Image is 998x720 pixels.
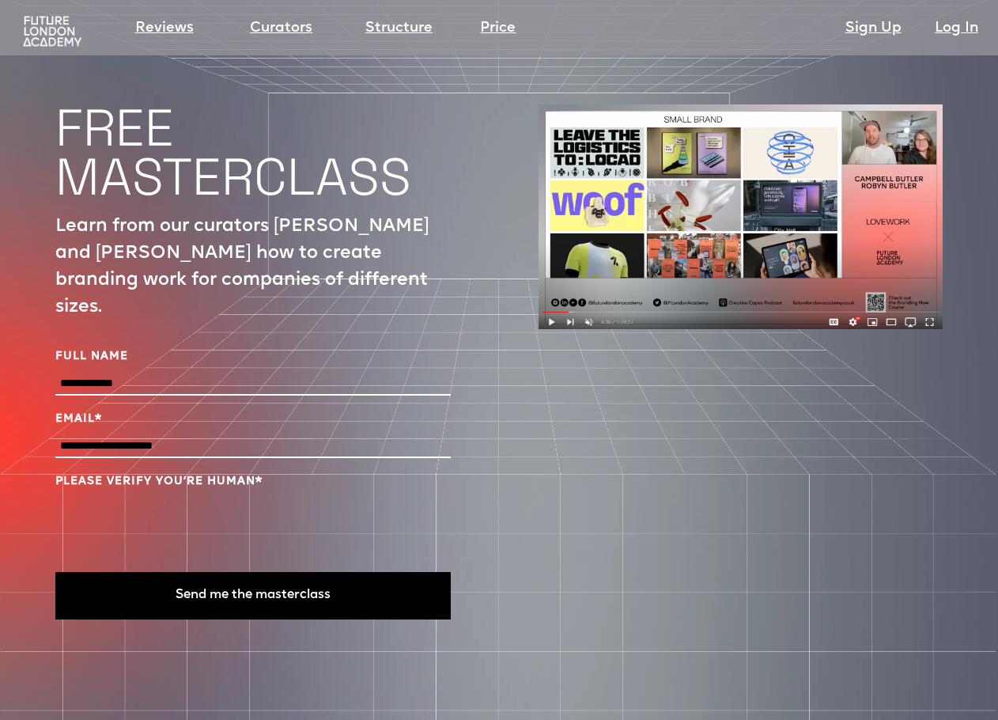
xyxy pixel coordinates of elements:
a: Sign Up [845,17,902,40]
a: Structure [365,17,433,40]
a: Reviews [135,17,194,40]
label: Email [55,411,451,427]
p: Learn from our curators [PERSON_NAME] and [PERSON_NAME] how to create branding work for companies... [55,214,459,321]
h1: FREE MASTERCLASS [55,104,411,202]
a: Curators [250,17,312,40]
iframe: reCAPTCHA [55,498,296,559]
a: Price [480,17,516,40]
label: Full Name [55,349,451,365]
button: Send me the masterclass [55,572,451,620]
a: Log In [935,17,978,40]
label: Please verify you’re human [55,474,451,490]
